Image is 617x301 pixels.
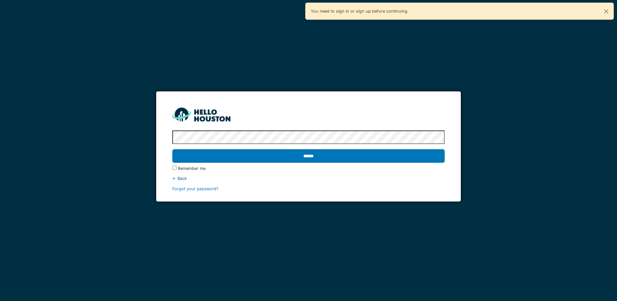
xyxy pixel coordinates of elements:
div: You need to sign in or sign up before continuing. [305,3,614,20]
label: Remember me [178,165,206,171]
a: Forgot your password? [172,186,218,191]
div: ← Back [172,175,444,182]
button: Close [599,3,613,20]
img: HH_line-BYnF2_Hg.png [172,108,230,121]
